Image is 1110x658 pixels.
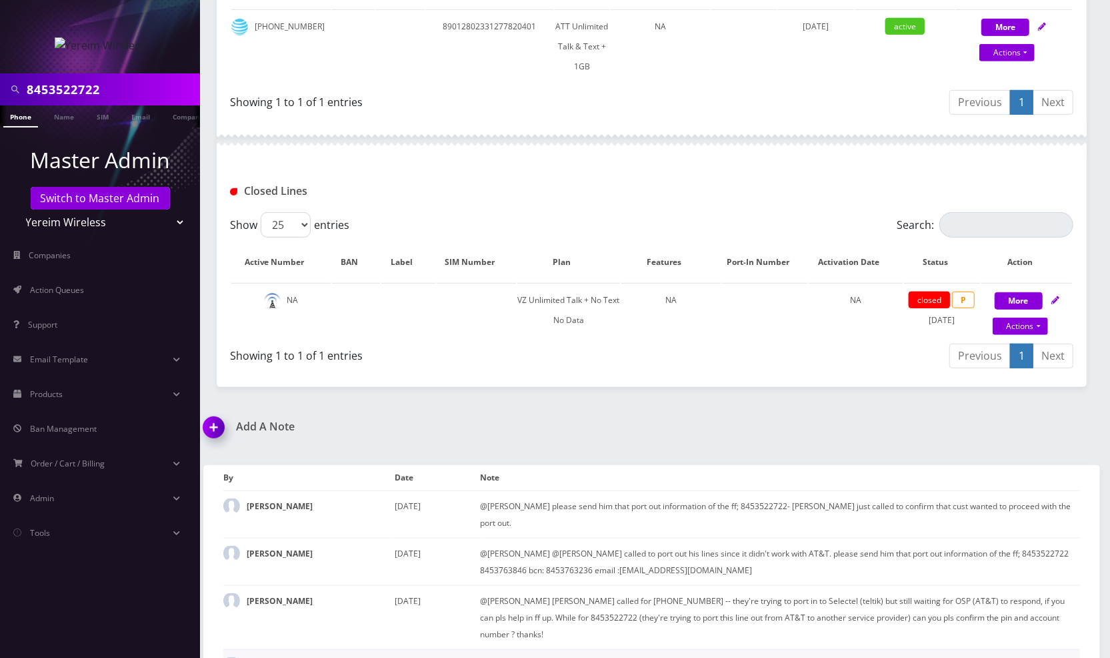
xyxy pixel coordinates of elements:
div: Showing 1 to 1 of 1 entries [230,89,642,110]
strong: [PERSON_NAME] [247,595,313,607]
strong: [PERSON_NAME] [247,501,313,512]
input: Search: [939,212,1073,238]
span: active [885,18,925,35]
td: ATT Unlimited Talk & Text + 1GB [555,9,609,83]
td: @[PERSON_NAME] please send him that port out information of the ff; 8453522722- [PERSON_NAME] jus... [481,490,1081,538]
td: [DATE] [395,490,481,538]
span: Products [30,388,63,400]
a: Name [47,105,81,126]
a: Previous [949,90,1011,115]
th: Date [395,465,481,490]
td: [DATE] [395,538,481,585]
input: Search in Company [27,77,197,102]
img: Closed Lines [230,188,237,196]
td: NA [611,9,710,83]
span: Admin [30,492,54,504]
th: Action : activate to sort column ascending [981,243,1072,282]
a: Email [125,105,157,126]
td: [DATE] [904,283,980,337]
th: Features: activate to sort column ascending [621,243,721,282]
img: at&t.png [231,19,248,35]
td: NA [231,283,331,337]
button: More [981,19,1029,36]
th: Note [481,465,1081,490]
th: Activation Date: activate to sort column ascending [809,243,902,282]
span: Ban Management [30,423,97,434]
label: Search: [897,212,1073,238]
a: Company [166,105,211,126]
a: Previous [949,344,1011,368]
span: Order / Cart / Billing [31,458,105,469]
td: @[PERSON_NAME] @[PERSON_NAME] called to port out his lines since it didn't work with AT&T. please... [481,538,1081,585]
img: default.png [264,293,281,310]
select: Showentries [261,212,311,238]
th: Status: activate to sort column ascending [904,243,980,282]
span: P [952,292,975,308]
h1: Closed Lines [230,185,498,198]
td: 89012802331277820401 [426,9,553,83]
a: Switch to Master Admin [31,187,170,210]
label: Show entries [230,212,349,238]
th: By [223,465,395,490]
a: 1 [1010,344,1033,368]
a: SIM [90,105,115,126]
td: VZ Unlimited Talk + No Text No Data [517,283,620,337]
th: SIM Number: activate to sort column ascending [437,243,516,282]
a: Actions [993,318,1048,335]
a: 1 [1010,90,1033,115]
div: Showing 1 to 1 of 1 entries [230,342,642,364]
img: Yereim Wireless [55,37,146,53]
th: Active Number: activate to sort column descending [231,243,331,282]
td: NA [621,283,721,337]
span: closed [909,292,950,308]
a: Phone [3,105,38,127]
a: Actions [979,44,1035,61]
th: Plan: activate to sort column ascending [517,243,620,282]
span: NA [850,294,861,306]
th: BAN: activate to sort column ascending [332,243,380,282]
a: Next [1033,344,1073,368]
a: Add A Note [203,420,642,433]
button: More [995,292,1043,310]
th: Port-In Number: activate to sort column ascending [722,243,807,282]
span: Support [28,319,57,330]
td: @[PERSON_NAME] [PERSON_NAME] called for [PHONE_NUMBER] -- they're trying to port in to Selectel (... [481,585,1081,649]
span: Tools [30,527,50,539]
strong: [PERSON_NAME] [247,548,313,559]
span: [DATE] [803,21,829,32]
td: [DATE] [395,585,481,649]
th: Label: activate to sort column ascending [381,243,435,282]
td: [PHONE_NUMBER] [231,9,331,83]
span: Companies [29,250,71,261]
span: Email Template [30,354,88,365]
a: Next [1033,90,1073,115]
span: Action Queues [30,284,84,296]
